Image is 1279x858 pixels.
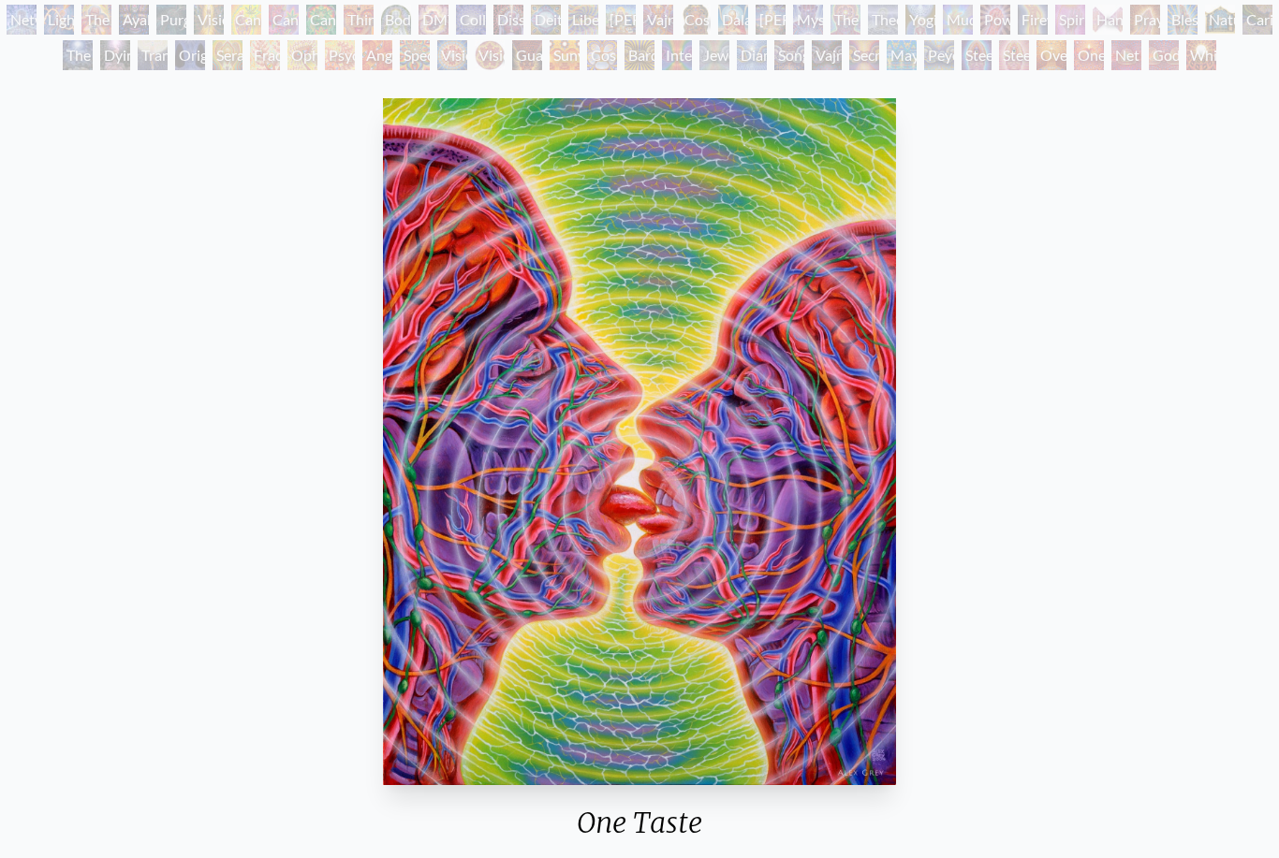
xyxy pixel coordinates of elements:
[568,5,598,35] div: Liberation Through Seeing
[7,5,37,35] div: Networks
[306,5,336,35] div: Cannabacchus
[1018,5,1048,35] div: Firewalking
[63,40,93,70] div: The Soul Finds It's Way
[793,5,823,35] div: Mystic Eye
[1205,5,1235,35] div: Nature of Mind
[81,5,111,35] div: The Shulgins and their Alchemical Angels
[375,806,904,854] div: One Taste
[250,40,280,70] div: Fractal Eyes
[962,40,992,70] div: Steeplehead 1
[625,40,654,70] div: Bardo Being
[924,40,954,70] div: Peyote Being
[1168,5,1198,35] div: Blessing Hand
[1130,5,1160,35] div: Praying Hands
[119,5,149,35] div: Ayahuasca Visitation
[756,5,786,35] div: [PERSON_NAME]
[1111,40,1141,70] div: Net of Being
[512,40,542,70] div: Guardian of Infinite Vision
[831,5,860,35] div: The Seer
[849,40,879,70] div: Secret Writing Being
[437,40,467,70] div: Vision Crystal
[381,5,411,35] div: Body/Mind as a Vibratory Field of Energy
[287,40,317,70] div: Ophanic Eyelash
[699,40,729,70] div: Jewel Being
[587,40,617,70] div: Cosmic Elf
[905,5,935,35] div: Yogi & the Möbius Sphere
[44,5,74,35] div: Lightworker
[493,5,523,35] div: Dissectional Art for Tool's Lateralus CD
[887,40,917,70] div: Mayan Being
[643,5,673,35] div: Vajra Guru
[1186,40,1216,70] div: White Light
[400,40,430,70] div: Spectral Lotus
[269,5,299,35] div: Cannabis Sutra
[980,5,1010,35] div: Power to the Peaceful
[1055,5,1085,35] div: Spirit Animates the Flesh
[1093,5,1123,35] div: Hands that See
[1149,40,1179,70] div: Godself
[475,40,505,70] div: Vision Crystal Tondo
[868,5,898,35] div: Theologue
[175,40,205,70] div: Original Face
[100,40,130,70] div: Dying
[419,5,448,35] div: DMT - The Spirit Molecule
[194,5,224,35] div: Vision Tree
[231,5,261,35] div: Cannabis Mudra
[681,5,711,35] div: Cosmic [DEMOGRAPHIC_DATA]
[774,40,804,70] div: Song of Vajra Being
[213,40,243,70] div: Seraphic Transport Docking on the Third Eye
[812,40,842,70] div: Vajra Being
[662,40,692,70] div: Interbeing
[383,98,897,785] img: One-Taste-2009-Alex-Grey-watermarked.jpg
[1036,40,1066,70] div: Oversoul
[943,5,973,35] div: Mudra
[344,5,374,35] div: Third Eye Tears of Joy
[138,40,168,70] div: Transfiguration
[325,40,355,70] div: Psychomicrograph of a Fractal Paisley Cherub Feather Tip
[1074,40,1104,70] div: One
[156,5,186,35] div: Purging
[737,40,767,70] div: Diamond Being
[456,5,486,35] div: Collective Vision
[1242,5,1272,35] div: Caring
[999,40,1029,70] div: Steeplehead 2
[550,40,580,70] div: Sunyata
[606,5,636,35] div: [PERSON_NAME]
[531,5,561,35] div: Deities & Demons Drinking from the Milky Pool
[362,40,392,70] div: Angel Skin
[718,5,748,35] div: Dalai Lama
